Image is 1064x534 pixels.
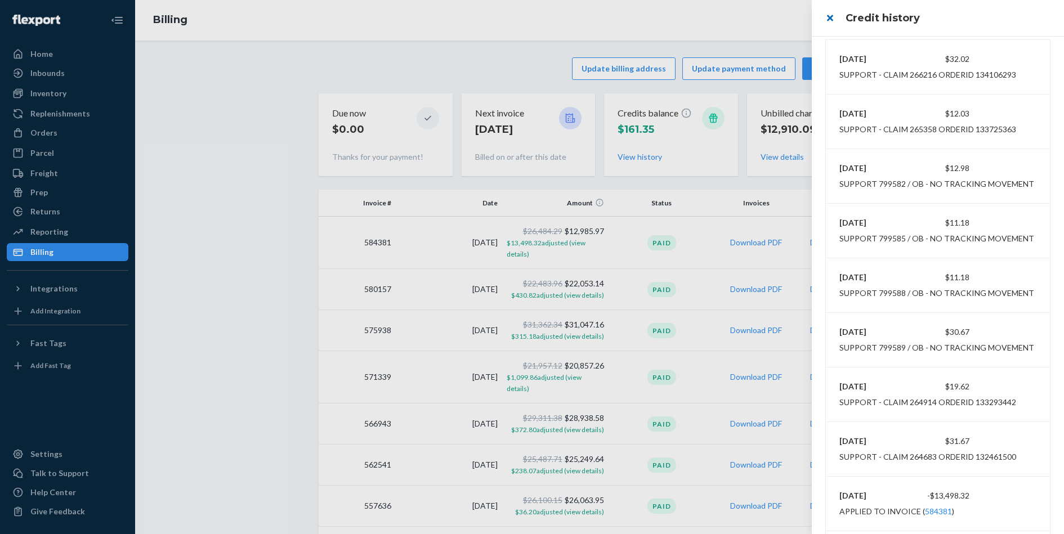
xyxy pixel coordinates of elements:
p: [DATE] [839,217,905,228]
div: Support 799582 / OB - No tracking movement [839,178,1034,190]
div: SUPPORT - CLAIM 265358 orderId 133725363 [839,124,1016,135]
div: SUPPORT - CLAIM 264683 orderId 132461500 [839,451,1016,463]
p: [DATE] [839,326,905,338]
div: SUPPORT - CLAIM 264914 orderId 133293442 [839,397,1016,408]
p: [DATE] [839,272,905,283]
p: [DATE] [839,163,905,174]
div: Support 799588 / OB - No tracking movement [839,288,1034,299]
div: $32.02 [905,53,970,65]
div: SUPPORT - CLAIM 266216 orderId 134106293 [839,69,1016,80]
div: Support 799585 / OB - No tracking movement [839,233,1034,244]
div: $11.18 [905,217,970,228]
div: Applied to invoice ( ) [839,506,954,517]
div: $30.67 [905,326,970,338]
p: [DATE] [839,108,905,119]
button: close [819,7,841,29]
h3: Credit history [846,11,1050,25]
div: Support 799589 / OB - No tracking movement [839,342,1034,353]
div: $12.03 [905,108,970,119]
div: $31.67 [905,436,970,447]
p: [DATE] [839,490,905,501]
div: $12.98 [905,163,970,174]
span: Chat [26,8,50,18]
div: -$13,498.32 [905,490,970,501]
p: [DATE] [839,381,905,392]
p: [DATE] [839,436,905,447]
button: 584381 [925,506,952,517]
div: $19.62 [905,381,970,392]
div: $11.18 [905,272,970,283]
p: [DATE] [839,53,905,65]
